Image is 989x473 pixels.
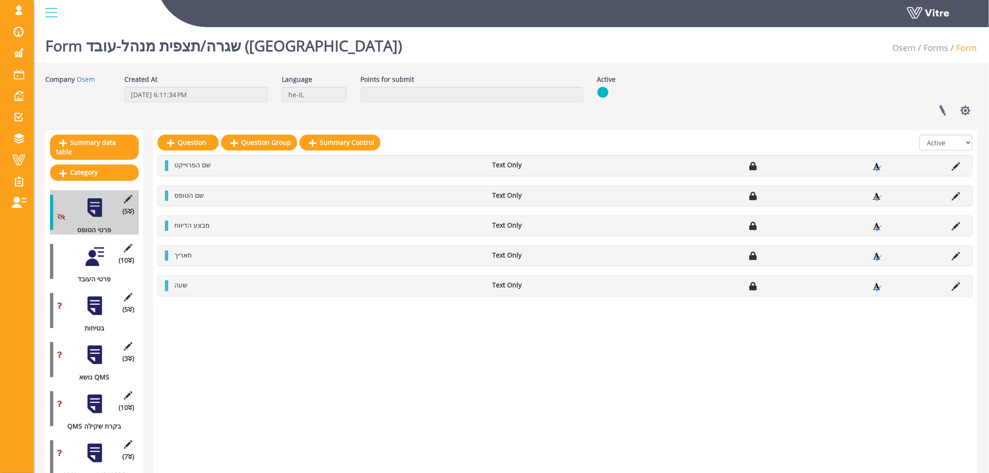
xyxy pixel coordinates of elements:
[488,191,607,200] li: Text Only
[488,160,607,170] li: Text Only
[45,23,402,63] h1: Form שגרה/תצפית מנהל-עובד ([GEOGRAPHIC_DATA])
[50,225,132,235] div: פרטי הטופס
[488,221,607,230] li: Text Only
[949,42,977,54] li: Form
[488,280,607,290] li: Text Only
[174,191,204,200] span: שם הטופס
[300,135,380,150] a: Summary Control
[174,221,210,229] span: מבצע הדיווח
[119,403,134,412] span: (10 )
[50,274,132,284] div: פרטי העובד
[50,165,139,180] a: Category
[221,135,297,150] a: Question Group
[924,42,949,53] a: Forms
[50,373,132,382] div: נושא QMS
[893,42,916,53] a: Osem
[50,323,132,333] div: בטיחות
[45,75,75,84] label: Company
[174,160,211,169] span: שם הפרוייקט
[174,251,192,259] span: תאריך
[122,305,134,314] span: (5 )
[122,207,134,216] span: (5 )
[597,75,616,84] label: Active
[597,86,609,98] img: yes
[122,452,134,461] span: (7 )
[122,354,134,363] span: (3 )
[50,422,132,431] div: QMS בקרת שקילה
[158,135,219,150] a: Question
[282,75,312,84] label: Language
[77,75,95,84] a: Osem
[361,75,415,84] label: Points for submit
[119,256,134,265] span: (10 )
[488,251,607,260] li: Text Only
[174,280,187,289] span: שעה
[124,75,158,84] label: Created At
[50,135,139,160] a: Summary data table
